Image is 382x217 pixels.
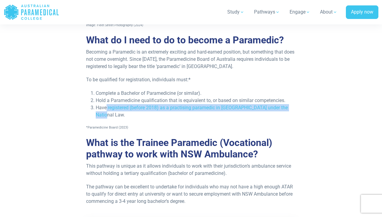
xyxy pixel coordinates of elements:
p: To be qualified for registration, individuals must:* [86,76,296,83]
h2: What is the Trainee Paramedic (Vocational) pathway to work with NSW Ambulance? [86,137,296,160]
li: Have registered (before 2018) as a practising paramedic in [GEOGRAPHIC_DATA] under the National Law. [96,104,296,119]
span: *Paramedicine Board (2023) [86,126,128,129]
a: Engage [286,4,314,20]
li: Hold a Paramedicine qualification that is equivalent to, or based on similar competencies. [96,97,296,104]
span: Image: Fleet Street Photography (2024) [86,23,143,27]
a: Australian Paramedical College [4,2,59,22]
p: This pathway is unique as it allows individuals to work with their jurisdiction’s ambulance servi... [86,163,296,177]
p: Becoming a Paramedic is an extremely exciting and hard-earned position, but something that does n... [86,48,296,70]
a: Apply now [346,5,378,19]
a: Pathways [250,4,284,20]
li: Complete a Bachelor of Paramedicine (or similar). [96,90,296,97]
h2: What do I need to do to become a Paramedic? [86,34,296,46]
a: About [316,4,341,20]
a: Study [224,4,248,20]
p: The pathway can be excellent to undertake for individuals who may not have a high enough ATAR to ... [86,183,296,205]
